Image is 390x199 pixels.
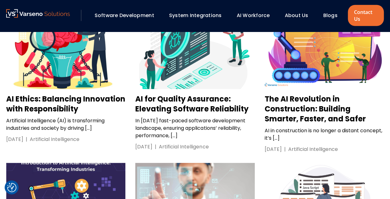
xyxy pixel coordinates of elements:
div: Artificial Intelligence [30,136,79,143]
h3: AI for Quality Assurance: Elevating Software Reliability [135,94,254,114]
a: Contact Us [348,5,384,26]
div: Blogs [320,10,346,21]
div: System Integrations [166,10,231,21]
div: | [23,136,30,143]
div: Artificial Intelligence [288,146,338,153]
div: | [282,146,288,153]
div: AI Workforce [233,10,278,21]
div: Artificial Intelligence [159,143,208,151]
a: Varseno Solutions – Product Engineering & IT Services [6,9,70,22]
a: About Us [285,12,308,19]
div: About Us [281,10,317,21]
div: [DATE] [6,136,23,143]
p: In [DATE] fast-paced software development landscape, ensuring applications’ reliability, performa... [135,117,254,139]
p: Artificial Intelligence (AI) is transforming industries and society by driving […] [6,117,125,132]
img: Revisit consent button [7,183,16,192]
img: Varseno Solutions – Product Engineering & IT Services [6,9,70,18]
a: AI Workforce [236,12,270,19]
div: [DATE] [265,146,282,153]
h3: The AI Revolution in Construction: Building Smarter, Faster, and Safer [265,94,384,124]
a: Software Development [95,12,154,19]
p: AI in construction is no longer a distant concept, it’s […] [265,127,384,142]
div: Software Development [92,10,163,21]
div: [DATE] [135,143,152,151]
div: | [152,143,159,151]
button: Cookie Settings [7,183,16,192]
a: Blogs [323,12,337,19]
a: System Integrations [169,12,222,19]
h3: AI Ethics: Balancing Innovation with Responsibility [6,94,125,114]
